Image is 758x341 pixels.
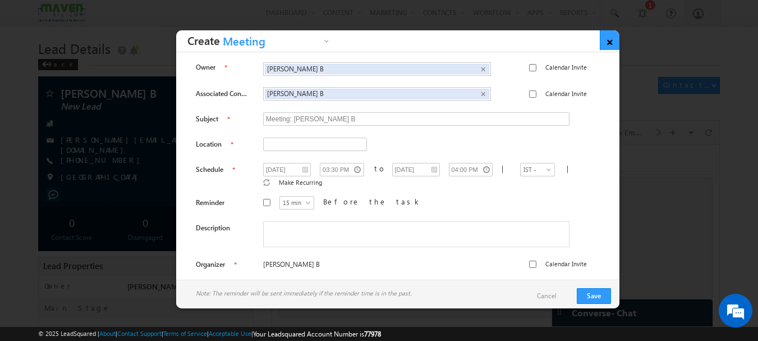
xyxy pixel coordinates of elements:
[196,165,223,175] label: Schedule
[209,330,251,337] a: Acceptable Use
[220,35,321,53] span: Meeting
[280,198,314,208] span: 15 min
[545,62,587,72] label: Calendar Invite
[196,260,225,270] label: Organizer
[153,263,204,279] em: Start Chat
[537,291,568,301] a: Cancel
[577,288,611,304] button: Save
[279,196,314,210] a: 15 min
[196,114,218,124] label: Subject
[323,197,422,207] label: Before the task
[374,163,379,174] div: to
[196,223,230,233] label: Description
[600,30,619,50] a: ×
[196,139,222,149] label: Location
[480,65,485,74] span: ×
[187,30,332,52] h3: Create
[15,104,205,254] textarea: Type your message and hit 'Enter'
[220,34,332,52] a: Meeting
[99,330,116,337] a: About
[521,165,542,225] span: IST - (GMT+05:30) [GEOGRAPHIC_DATA], [GEOGRAPHIC_DATA], [GEOGRAPHIC_DATA], [GEOGRAPHIC_DATA]
[19,59,47,74] img: d_60004797649_company_0_60004797649
[520,163,555,176] a: IST - (GMT+05:30) [GEOGRAPHIC_DATA], [GEOGRAPHIC_DATA], [GEOGRAPHIC_DATA], [GEOGRAPHIC_DATA]
[545,259,587,269] label: Calendar Invite
[196,62,215,72] label: Owner
[163,330,207,337] a: Terms of Service
[253,330,381,338] span: Your Leadsquared Account Number is
[545,89,587,99] label: Calendar Invite
[196,198,224,208] label: Reminder
[117,330,162,337] a: Contact Support
[364,330,381,338] span: 77978
[480,89,485,99] span: ×
[184,6,211,33] div: Minimize live chat window
[196,288,411,298] span: Note: The reminder will be sent immediately if the reminder time is in the past.
[58,59,189,74] div: Chat with us now
[502,163,508,173] span: |
[567,163,573,173] span: |
[279,179,322,186] span: Make Recurring
[267,65,470,73] span: [PERSON_NAME] B
[267,89,470,98] span: [PERSON_NAME] B
[38,329,381,339] span: © 2025 LeadSquared | | | | |
[263,260,490,270] span: [PERSON_NAME] B
[196,89,247,99] label: Associated Contact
